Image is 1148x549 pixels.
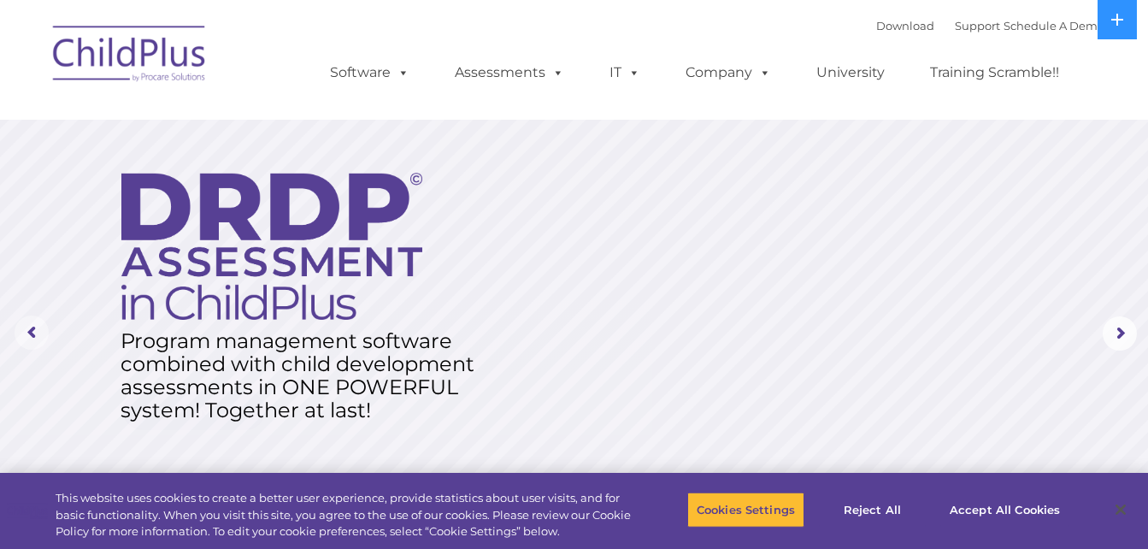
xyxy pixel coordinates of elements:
[438,56,581,90] a: Assessments
[1004,19,1104,32] a: Schedule A Demo
[238,113,290,126] span: Last name
[819,492,926,528] button: Reject All
[121,329,488,422] rs-layer: Program management software combined with child development assessments in ONE POWERFUL system! T...
[1102,491,1139,528] button: Close
[913,56,1076,90] a: Training Scramble!!
[876,19,1104,32] font: |
[687,492,804,528] button: Cookies Settings
[955,19,1000,32] a: Support
[592,56,657,90] a: IT
[799,56,902,90] a: University
[44,14,215,99] img: ChildPlus by Procare Solutions
[876,19,934,32] a: Download
[123,392,265,430] a: Learn More
[668,56,788,90] a: Company
[940,492,1069,528] button: Accept All Cookies
[56,490,632,540] div: This website uses cookies to create a better user experience, provide statistics about user visit...
[238,183,310,196] span: Phone number
[313,56,427,90] a: Software
[121,173,422,320] img: DRDP Assessment in ChildPlus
